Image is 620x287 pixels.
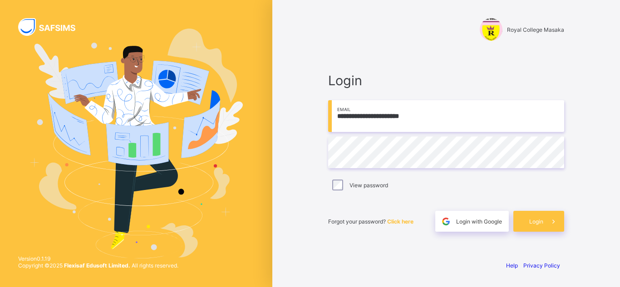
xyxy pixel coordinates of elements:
[506,262,518,269] a: Help
[529,218,543,225] span: Login
[456,218,502,225] span: Login with Google
[30,29,243,258] img: Hero Image
[18,262,178,269] span: Copyright © 2025 All rights reserved.
[349,182,388,189] label: View password
[441,216,451,227] img: google.396cfc9801f0270233282035f929180a.svg
[328,218,413,225] span: Forgot your password?
[523,262,560,269] a: Privacy Policy
[328,73,564,88] span: Login
[387,218,413,225] a: Click here
[64,262,130,269] strong: Flexisaf Edusoft Limited.
[18,255,178,262] span: Version 0.1.19
[507,26,564,33] span: Royal College Masaka
[18,18,86,36] img: SAFSIMS Logo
